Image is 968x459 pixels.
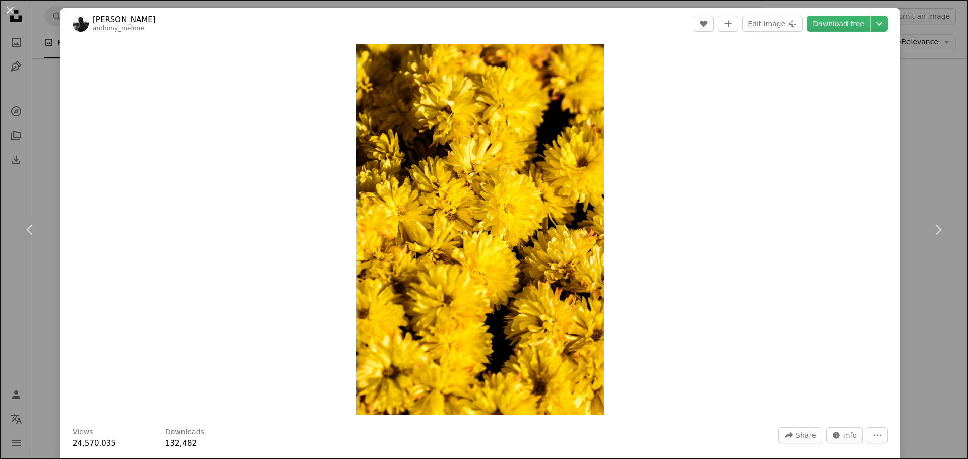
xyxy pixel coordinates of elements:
[718,16,738,32] button: Add to Collection
[93,15,156,25] a: [PERSON_NAME]
[73,439,116,448] span: 24,570,035
[165,439,197,448] span: 132,482
[843,428,857,443] span: Info
[93,25,144,32] a: anthony_melone
[907,181,968,278] a: Next
[778,427,822,443] button: Share this image
[356,44,604,415] button: Zoom in on this image
[867,427,888,443] button: More Actions
[73,427,93,437] h3: Views
[807,16,870,32] a: Download free
[826,427,863,443] button: Stats about this image
[742,16,803,32] button: Edit image
[796,428,816,443] span: Share
[356,44,604,415] img: bunch of yellow chrysanthemum flowers
[165,427,204,437] h3: Downloads
[694,16,714,32] button: Like
[871,16,888,32] button: Choose download size
[73,16,89,32] img: Go to Anthony Melone's profile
